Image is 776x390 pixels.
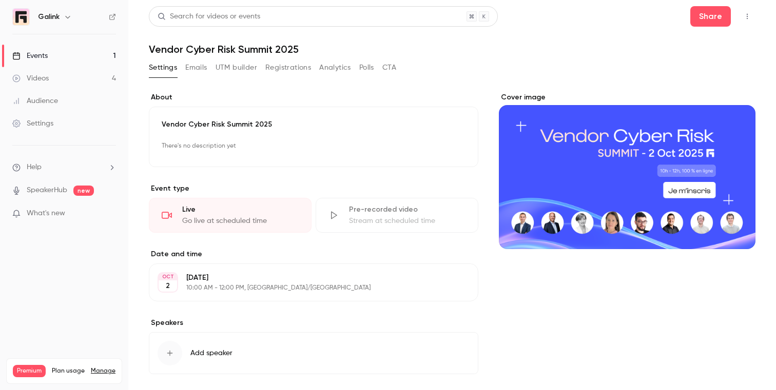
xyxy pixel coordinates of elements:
label: Date and time [149,249,478,259]
div: LiveGo live at scheduled time [149,198,312,233]
div: OCT [159,273,177,280]
div: Audience [12,96,58,106]
span: Premium [13,365,46,377]
label: About [149,92,478,102]
button: Registrations [265,59,311,76]
div: Pre-recorded video [349,204,465,215]
img: Galink [13,9,29,25]
button: Emails [185,59,207,76]
button: Settings [149,59,177,76]
div: Events [12,51,48,61]
li: help-dropdown-opener [12,162,116,173]
p: [DATE] [186,273,424,283]
p: There's no description yet [162,138,465,154]
button: Polls [359,59,374,76]
div: Pre-recorded videoStream at scheduled time [316,198,478,233]
button: CTA [382,59,396,76]
button: Analytics [319,59,351,76]
p: 2 [166,281,170,291]
p: Vendor Cyber Risk Summit 2025 [162,119,465,130]
div: Search for videos or events [158,11,260,22]
span: Plan usage [52,367,85,375]
div: Stream at scheduled time [349,216,465,226]
div: Settings [12,118,53,129]
div: Live [182,204,299,215]
label: Cover image [499,92,755,102]
p: 10:00 AM - 12:00 PM, [GEOGRAPHIC_DATA]/[GEOGRAPHIC_DATA] [186,284,424,292]
p: Event type [149,183,478,194]
button: Add speaker [149,332,478,374]
button: UTM builder [216,59,257,76]
button: Share [690,6,731,27]
label: Speakers [149,318,478,328]
h6: Galink [38,12,60,22]
div: Videos [12,73,49,84]
span: Help [27,162,42,173]
div: Go live at scheduled time [182,216,299,226]
h1: Vendor Cyber Risk Summit 2025 [149,43,755,55]
a: SpeakerHub [27,185,67,196]
span: What's new [27,208,65,219]
a: Manage [91,367,115,375]
span: new [73,186,94,196]
section: Cover image [499,92,755,249]
span: Add speaker [190,348,232,358]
